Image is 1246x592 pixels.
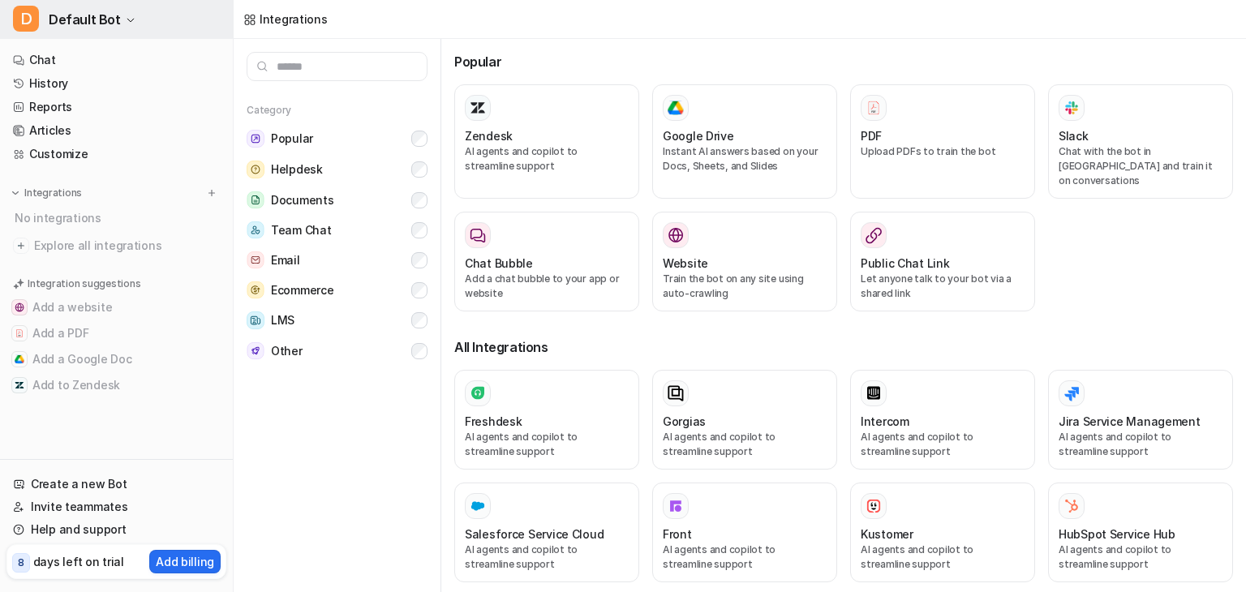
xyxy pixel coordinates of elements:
button: Jira Service ManagementAI agents and copilot to streamline support [1048,370,1233,470]
h3: Popular [454,52,1233,71]
button: HelpdeskHelpdesk [247,154,428,185]
span: Other [271,343,303,359]
a: Invite teammates [6,495,226,518]
button: IntercomAI agents and copilot to streamline support [850,370,1035,470]
button: ZendeskAI agents and copilot to streamline support [454,84,639,199]
span: Popular [271,131,313,147]
button: Google DriveGoogle DriveInstant AI answers based on your Docs, Sheets, and Slides [652,84,837,199]
img: Add a Google Doc [15,354,24,364]
button: FrontFrontAI agents and copilot to streamline support [652,483,837,582]
p: Integrations [24,187,82,199]
p: Instant AI answers based on your Docs, Sheets, and Slides [663,144,827,174]
img: PDF [866,100,882,115]
img: Ecommerce [247,281,264,298]
button: Add billing [149,550,221,573]
button: PopularPopular [247,123,428,154]
img: Front [668,498,684,514]
button: Add to ZendeskAdd to Zendesk [6,372,226,398]
span: Helpdesk [271,161,323,178]
button: Public Chat LinkLet anyone talk to your bot via a shared link [850,212,1035,311]
h3: Intercom [861,413,909,430]
h3: Website [663,255,708,272]
h3: Google Drive [663,127,734,144]
a: Chat [6,49,226,71]
h3: Front [663,526,692,543]
h3: HubSpot Service Hub [1059,526,1175,543]
button: OtherOther [247,336,428,366]
button: GorgiasAI agents and copilot to streamline support [652,370,837,470]
h3: Public Chat Link [861,255,950,272]
img: Add to Zendesk [15,380,24,390]
img: Email [247,251,264,268]
button: WebsiteWebsiteTrain the bot on any site using auto-crawling [652,212,837,311]
span: Default Bot [49,8,121,31]
p: Integration suggestions [28,277,140,291]
img: Popular [247,130,264,148]
span: Ecommerce [271,282,333,298]
h3: Jira Service Management [1059,413,1201,430]
button: EcommerceEcommerce [247,275,428,305]
a: Create a new Bot [6,473,226,495]
img: Add a PDF [15,328,24,338]
a: Explore all integrations [6,234,226,257]
p: AI agents and copilot to streamline support [861,430,1025,459]
p: Add billing [156,553,214,570]
p: AI agents and copilot to streamline support [663,430,827,459]
img: Slack [1063,98,1080,117]
h3: Kustomer [861,526,913,543]
h3: PDF [861,127,882,144]
p: Let anyone talk to your bot via a shared link [861,272,1025,301]
span: Documents [271,192,333,208]
button: FreshdeskAI agents and copilot to streamline support [454,370,639,470]
img: explore all integrations [13,238,29,254]
img: Team Chat [247,221,264,238]
img: Website [668,227,684,243]
p: AI agents and copilot to streamline support [465,543,629,572]
p: AI agents and copilot to streamline support [465,430,629,459]
div: No integrations [10,204,226,231]
span: LMS [271,312,294,328]
button: Add a Google DocAdd a Google Doc [6,346,226,372]
img: Documents [247,191,264,208]
h3: Slack [1059,127,1089,144]
button: Add a websiteAdd a website [6,294,226,320]
h3: Chat Bubble [465,255,533,272]
img: Add a website [15,302,24,312]
p: AI agents and copilot to streamline support [663,543,827,572]
img: Kustomer [866,498,882,514]
p: AI agents and copilot to streamline support [465,144,629,174]
p: Chat with the bot in [GEOGRAPHIC_DATA] and train it on conversations [1059,144,1222,188]
p: Train the bot on any site using auto-crawling [663,272,827,301]
span: D [13,6,39,32]
img: Other [247,342,264,359]
p: AI agents and copilot to streamline support [1059,543,1222,572]
a: Reports [6,96,226,118]
button: DocumentsDocuments [247,185,428,215]
button: Salesforce Service Cloud Salesforce Service CloudAI agents and copilot to streamline support [454,483,639,582]
button: PDFPDFUpload PDFs to train the bot [850,84,1035,199]
button: Add a PDFAdd a PDF [6,320,226,346]
p: Upload PDFs to train the bot [861,144,1025,159]
a: Help and support [6,518,226,541]
h3: Freshdesk [465,413,522,430]
p: AI agents and copilot to streamline support [861,543,1025,572]
button: Team ChatTeam Chat [247,215,428,245]
span: Team Chat [271,222,331,238]
p: AI agents and copilot to streamline support [1059,430,1222,459]
button: LMSLMS [247,305,428,336]
button: Chat BubbleAdd a chat bubble to your app or website [454,212,639,311]
p: 8 [18,556,24,570]
h3: Gorgias [663,413,706,430]
h3: Zendesk [465,127,513,144]
img: LMS [247,311,264,329]
p: Add a chat bubble to your app or website [465,272,629,301]
a: Articles [6,119,226,142]
button: EmailEmail [247,245,428,275]
span: Email [271,252,300,268]
img: menu_add.svg [206,187,217,199]
img: Salesforce Service Cloud [470,498,486,514]
img: Google Drive [668,101,684,115]
h5: Category [247,104,428,117]
img: Helpdesk [247,161,264,178]
a: Integrations [243,11,328,28]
